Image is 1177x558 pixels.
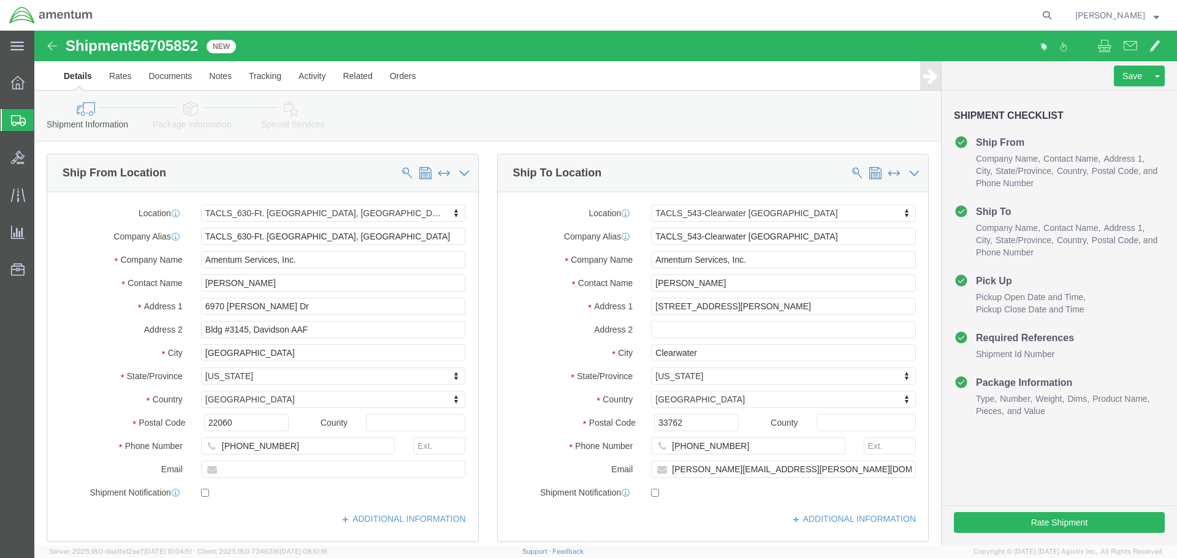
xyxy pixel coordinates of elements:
button: [PERSON_NAME] [1075,8,1160,23]
span: Copyright © [DATE]-[DATE] Agistix Inc., All Rights Reserved [973,546,1162,557]
img: logo [9,6,93,25]
a: Support [522,548,553,555]
span: Bobby Allison [1075,9,1145,22]
iframe: FS Legacy Container [34,31,1177,545]
a: Feedback [552,548,584,555]
span: Server: 2025.18.0-daa1fe12ee7 [49,548,192,555]
span: [DATE] 10:04:51 [144,548,192,555]
span: [DATE] 08:10:16 [280,548,327,555]
span: Client: 2025.18.0-7346316 [197,548,327,555]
